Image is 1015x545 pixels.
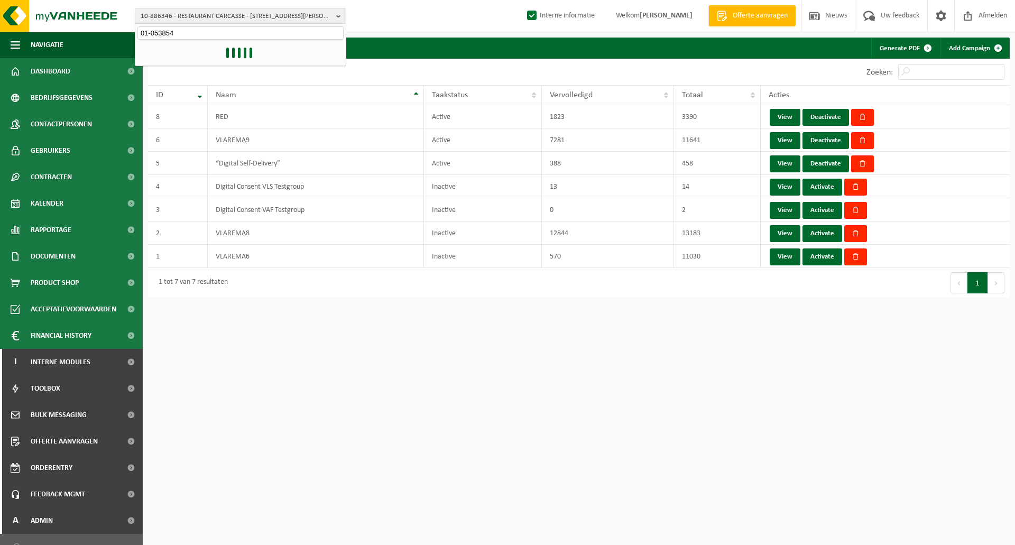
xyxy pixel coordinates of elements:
span: Feedback MGMT [31,481,85,507]
span: Offerte aanvragen [730,11,790,21]
a: View [770,202,800,219]
td: Inactive [424,175,542,198]
a: Deactivate [802,132,849,149]
td: 388 [542,152,674,175]
td: Active [424,105,542,128]
td: Active [424,128,542,152]
td: Inactive [424,221,542,245]
label: Interne informatie [525,8,595,24]
a: View [770,132,800,149]
td: 13183 [674,221,761,245]
strong: [PERSON_NAME] [640,12,693,20]
td: 12844 [542,221,674,245]
div: 1 tot 7 van 7 resultaten [153,273,228,292]
span: Dashboard [31,58,70,85]
td: 11641 [674,128,761,152]
td: Digital Consent VAF Testgroup [208,198,424,221]
td: 0 [542,198,674,221]
a: Deactivate [802,155,849,172]
td: 14 [674,175,761,198]
a: View [770,179,800,196]
td: 3390 [674,105,761,128]
span: Toolbox [31,375,60,402]
span: A [11,507,20,534]
span: Vervolledigd [550,91,593,99]
span: Contactpersonen [31,111,92,137]
a: View [770,109,800,126]
span: Interne modules [31,349,90,375]
a: Offerte aanvragen [708,5,796,26]
span: Offerte aanvragen [31,428,98,455]
td: 4 [148,175,208,198]
span: 10-886346 - RESTAURANT CARCASSE - [STREET_ADDRESS][PERSON_NAME] [141,8,332,24]
span: Taakstatus [432,91,468,99]
span: Naam [216,91,236,99]
td: 3 [148,198,208,221]
span: Financial History [31,322,91,349]
button: 1 [967,272,988,293]
td: 1823 [542,105,674,128]
td: 1 [148,245,208,268]
a: Activate [802,225,842,242]
span: Bulk Messaging [31,402,87,428]
a: Activate [802,248,842,265]
a: View [770,155,800,172]
span: ID [156,91,163,99]
span: Acceptatievoorwaarden [31,296,116,322]
input: Zoeken naar gekoppelde vestigingen [137,26,344,40]
td: 5 [148,152,208,175]
td: Inactive [424,245,542,268]
td: VLAREMA9 [208,128,424,152]
td: 6 [148,128,208,152]
td: 2 [674,198,761,221]
td: 2 [148,221,208,245]
span: Navigatie [31,32,63,58]
td: 8 [148,105,208,128]
a: Add Campaign [940,38,1009,59]
span: Bedrijfsgegevens [31,85,93,111]
span: Orderentry Goedkeuring [31,455,119,481]
td: 7281 [542,128,674,152]
td: 570 [542,245,674,268]
span: I [11,349,20,375]
span: Kalender [31,190,63,217]
td: 11030 [674,245,761,268]
td: RED [208,105,424,128]
span: Rapportage [31,217,71,243]
button: 10-886346 - RESTAURANT CARCASSE - [STREET_ADDRESS][PERSON_NAME] [135,8,346,24]
button: Previous [951,272,967,293]
td: Active [424,152,542,175]
td: VLAREMA6 [208,245,424,268]
span: Product Shop [31,270,79,296]
td: “Digital Self-Delivery” [208,152,424,175]
td: 13 [542,175,674,198]
td: VLAREMA8 [208,221,424,245]
span: Admin [31,507,53,534]
span: Documenten [31,243,76,270]
a: View [770,248,800,265]
a: Activate [802,179,842,196]
span: Acties [769,91,789,99]
a: Deactivate [802,109,849,126]
td: Digital Consent VLS Testgroup [208,175,424,198]
a: View [770,225,800,242]
button: Next [988,272,1004,293]
a: Activate [802,202,842,219]
span: Totaal [682,91,703,99]
td: 458 [674,152,761,175]
label: Zoeken: [866,68,893,77]
td: Inactive [424,198,542,221]
span: Gebruikers [31,137,70,164]
a: Generate PDF [871,38,938,59]
span: Contracten [31,164,72,190]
